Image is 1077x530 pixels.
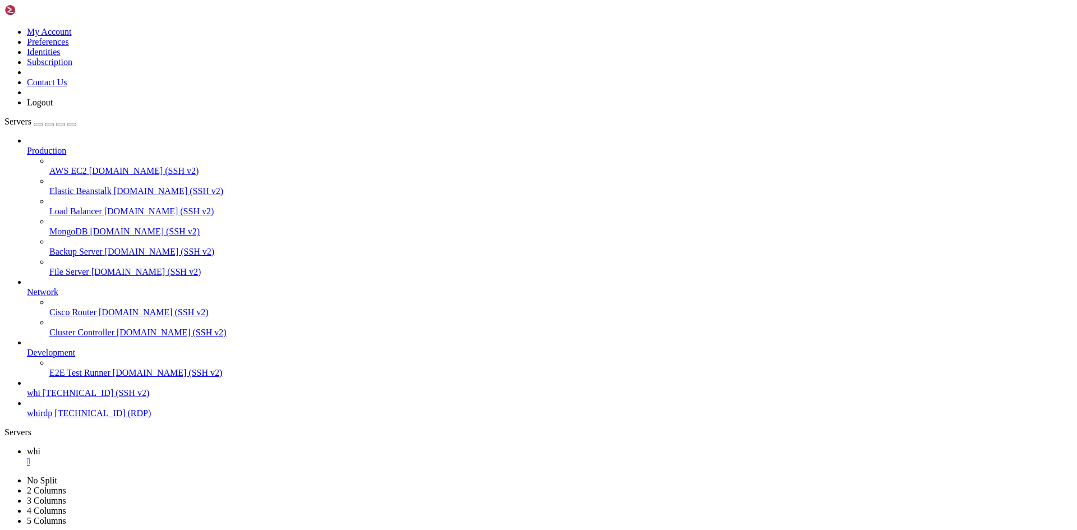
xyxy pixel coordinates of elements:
[4,195,931,205] x-row: 29 updates can be applied immediately.
[27,287,1073,297] a: Network
[27,146,1073,156] a: Production
[4,205,931,214] x-row: To see these additional updates run: apt list --upgradable
[27,348,1073,358] a: Development
[49,227,88,236] span: MongoDB
[4,138,931,148] x-row: just raised the bar for easy, resilient and secure K8s cluster deployment.
[4,233,931,243] x-row: Learn more about enabling ESM Apps service at [URL][DOMAIN_NAME]
[27,277,1073,338] li: Network
[4,117,76,126] a: Servers
[49,358,1073,378] li: E2E Test Runner [DOMAIN_NAME] (SSH v2)
[49,307,1073,317] a: Cisco Router [DOMAIN_NAME] (SSH v2)
[49,156,1073,176] li: AWS EC2 [DOMAIN_NAME] (SSH v2)
[113,368,223,377] span: [DOMAIN_NAME] (SSH v2)
[27,388,1073,398] a: whi [TECHNICAL_ID] (SSH v2)
[49,206,102,216] span: Load Balancer
[4,224,931,233] x-row: 19 additional security updates can be applied with ESM Apps.
[27,348,75,357] span: Development
[49,186,112,196] span: Elastic Beanstalk
[49,227,1073,237] a: MongoDB [DOMAIN_NAME] (SSH v2)
[49,237,1073,257] li: Backup Server [DOMAIN_NAME] (SSH v2)
[27,476,57,485] a: No Split
[81,281,85,290] span: ~
[4,100,931,109] x-row: Memory usage: 9% Users logged in: 1
[27,146,66,155] span: Production
[49,206,1073,216] a: Load Balancer [DOMAIN_NAME] (SSH v2)
[27,27,72,36] a: My Account
[4,281,76,290] span: customer@s264175
[27,47,61,57] a: Identities
[27,57,72,67] a: Subscription
[4,281,931,291] x-row: : $
[104,206,214,216] span: [DOMAIN_NAME] (SSH v2)
[4,262,931,271] x-row: *** System restart required ***
[27,516,66,526] a: 5 Columns
[49,267,89,276] span: File Server
[4,90,931,100] x-row: Usage of /: 12.0% of 233.67GB Processes: 258
[27,398,1073,418] li: whirdp [TECHNICAL_ID] (RDP)
[91,267,201,276] span: [DOMAIN_NAME] (SSH v2)
[27,287,58,297] span: Network
[4,117,31,126] span: Servers
[49,267,1073,277] a: File Server [DOMAIN_NAME] (SSH v2)
[27,446,1073,467] a: whi
[49,216,1073,237] li: MongoDB [DOMAIN_NAME] (SSH v2)
[4,271,931,281] x-row: Last login: [DATE] from [TECHNICAL_ID]
[4,4,931,14] x-row: Welcome to Ubuntu 24.04.3 LTS (GNU/Linux 6.8.0-79-generic x86_64)
[27,408,52,418] span: whirdp
[4,43,931,52] x-row: * Support: [URL][DOMAIN_NAME]
[4,62,931,71] x-row: System information as of [DATE]
[89,166,199,176] span: [DOMAIN_NAME] (SSH v2)
[49,247,103,256] span: Backup Server
[99,281,104,291] div: (20, 29)
[4,176,931,186] x-row: Expanded Security Maintenance for Applications is not enabled.
[49,307,96,317] span: Cisco Router
[4,427,1073,437] div: Servers
[27,388,40,398] span: whi
[4,24,931,33] x-row: * Documentation: [URL][DOMAIN_NAME]
[49,317,1073,338] li: Cluster Controller [DOMAIN_NAME] (SSH v2)
[27,77,67,87] a: Contact Us
[27,446,40,456] span: whi
[49,328,114,337] span: Cluster Controller
[49,247,1073,257] a: Backup Server [DOMAIN_NAME] (SSH v2)
[114,186,224,196] span: [DOMAIN_NAME] (SSH v2)
[27,408,1073,418] a: whirdp [TECHNICAL_ID] (RDP)
[4,109,931,119] x-row: Swap usage: 0% IPv4 address for enp0s25: [TECHNICAL_ID]
[99,307,209,317] span: [DOMAIN_NAME] (SSH v2)
[49,368,111,377] span: E2E Test Runner
[49,166,87,176] span: AWS EC2
[27,486,66,495] a: 2 Columns
[4,157,931,167] x-row: [URL][DOMAIN_NAME]
[27,338,1073,378] li: Development
[49,186,1073,196] a: Elastic Beanstalk [DOMAIN_NAME] (SSH v2)
[4,33,931,43] x-row: * Management: [URL][DOMAIN_NAME]
[27,506,66,515] a: 4 Columns
[27,37,69,47] a: Preferences
[4,4,69,16] img: Shellngn
[27,98,53,107] a: Logout
[27,496,66,505] a: 3 Columns
[49,297,1073,317] li: Cisco Router [DOMAIN_NAME] (SSH v2)
[49,196,1073,216] li: Load Balancer [DOMAIN_NAME] (SSH v2)
[105,247,215,256] span: [DOMAIN_NAME] (SSH v2)
[49,166,1073,176] a: AWS EC2 [DOMAIN_NAME] (SSH v2)
[117,328,227,337] span: [DOMAIN_NAME] (SSH v2)
[4,128,931,138] x-row: * Strictly confined Kubernetes makes edge and IoT secure. Learn how MicroK8s
[27,457,1073,467] a: 
[54,408,151,418] span: [TECHNICAL_ID] (RDP)
[49,328,1073,338] a: Cluster Controller [DOMAIN_NAME] (SSH v2)
[90,227,200,236] span: [DOMAIN_NAME] (SSH v2)
[49,176,1073,196] li: Elastic Beanstalk [DOMAIN_NAME] (SSH v2)
[49,257,1073,277] li: File Server [DOMAIN_NAME] (SSH v2)
[4,81,931,90] x-row: System load: 0.01 Temperature: 59.0 C
[27,136,1073,277] li: Production
[43,388,149,398] span: [TECHNICAL_ID] (SSH v2)
[27,378,1073,398] li: whi [TECHNICAL_ID] (SSH v2)
[49,368,1073,378] a: E2E Test Runner [DOMAIN_NAME] (SSH v2)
